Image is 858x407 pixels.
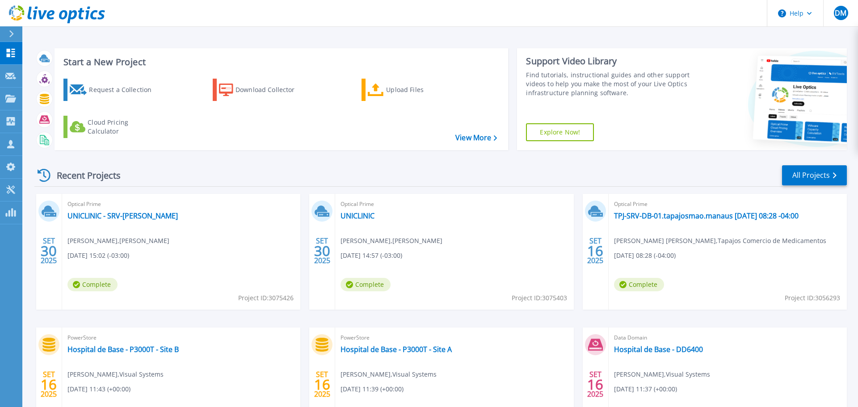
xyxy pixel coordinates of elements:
[614,236,826,246] span: [PERSON_NAME] [PERSON_NAME] , Tapajos Comercio de Medicamentos
[614,369,710,379] span: [PERSON_NAME] , Visual Systems
[386,81,458,99] div: Upload Files
[41,381,57,388] span: 16
[67,278,118,291] span: Complete
[314,247,330,255] span: 30
[614,211,799,220] a: TPJ-SRV-DB-01.tapajosmao.manaus [DATE] 08:28 -04:00
[88,118,159,136] div: Cloud Pricing Calculator
[526,123,594,141] a: Explore Now!
[341,369,437,379] span: [PERSON_NAME] , Visual Systems
[341,199,568,209] span: Optical Prime
[782,165,847,185] a: All Projects
[89,81,160,99] div: Request a Collection
[67,251,129,260] span: [DATE] 15:02 (-03:00)
[455,134,497,142] a: View More
[40,368,57,401] div: SET 2025
[63,79,163,101] a: Request a Collection
[587,247,603,255] span: 16
[341,345,452,354] a: Hospital de Base - P3000T - Site A
[785,293,840,303] span: Project ID: 3056293
[614,333,841,343] span: Data Domain
[362,79,461,101] a: Upload Files
[341,278,391,291] span: Complete
[835,9,846,17] span: DM
[67,345,179,354] a: Hospital de Base - P3000T - Site B
[41,247,57,255] span: 30
[341,251,402,260] span: [DATE] 14:57 (-03:00)
[34,164,133,186] div: Recent Projects
[236,81,307,99] div: Download Collector
[614,345,703,354] a: Hospital de Base - DD6400
[67,211,178,220] a: UNICLINIC - SRV-[PERSON_NAME]
[614,384,677,394] span: [DATE] 11:37 (+00:00)
[614,251,676,260] span: [DATE] 08:28 (-04:00)
[341,333,568,343] span: PowerStore
[67,333,295,343] span: PowerStore
[587,235,604,267] div: SET 2025
[67,236,169,246] span: [PERSON_NAME] , [PERSON_NAME]
[341,236,442,246] span: [PERSON_NAME] , [PERSON_NAME]
[63,57,497,67] h3: Start a New Project
[341,211,374,220] a: UNICLINIC
[213,79,312,101] a: Download Collector
[526,71,694,97] div: Find tutorials, instructional guides and other support videos to help you make the most of your L...
[614,278,664,291] span: Complete
[314,381,330,388] span: 16
[512,293,567,303] span: Project ID: 3075403
[314,368,331,401] div: SET 2025
[614,199,841,209] span: Optical Prime
[587,381,603,388] span: 16
[40,235,57,267] div: SET 2025
[341,384,404,394] span: [DATE] 11:39 (+00:00)
[238,293,294,303] span: Project ID: 3075426
[67,199,295,209] span: Optical Prime
[67,384,130,394] span: [DATE] 11:43 (+00:00)
[314,235,331,267] div: SET 2025
[526,55,694,67] div: Support Video Library
[63,116,163,138] a: Cloud Pricing Calculator
[587,368,604,401] div: SET 2025
[67,369,164,379] span: [PERSON_NAME] , Visual Systems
